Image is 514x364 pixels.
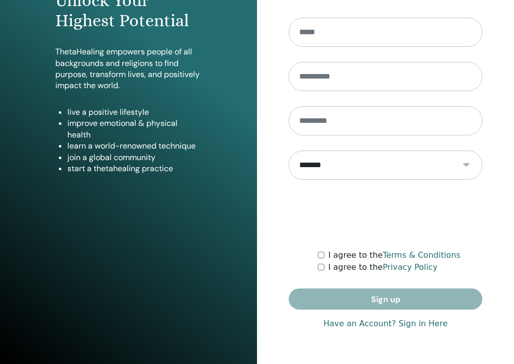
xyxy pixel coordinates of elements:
[323,318,448,330] a: Have an Account? Sign in Here
[67,107,202,118] li: live a positive lifestyle
[67,163,202,174] li: start a thetahealing practice
[309,195,462,234] iframe: reCAPTCHA
[328,249,461,261] label: I agree to the
[55,46,202,92] p: ThetaHealing empowers people of all backgrounds and religions to find purpose, transform lives, a...
[328,261,438,273] label: I agree to the
[383,250,460,260] a: Terms & Conditions
[67,140,202,152] li: learn a world-renowned technique
[67,152,202,163] li: join a global community
[383,262,438,272] a: Privacy Policy
[67,118,202,140] li: improve emotional & physical health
